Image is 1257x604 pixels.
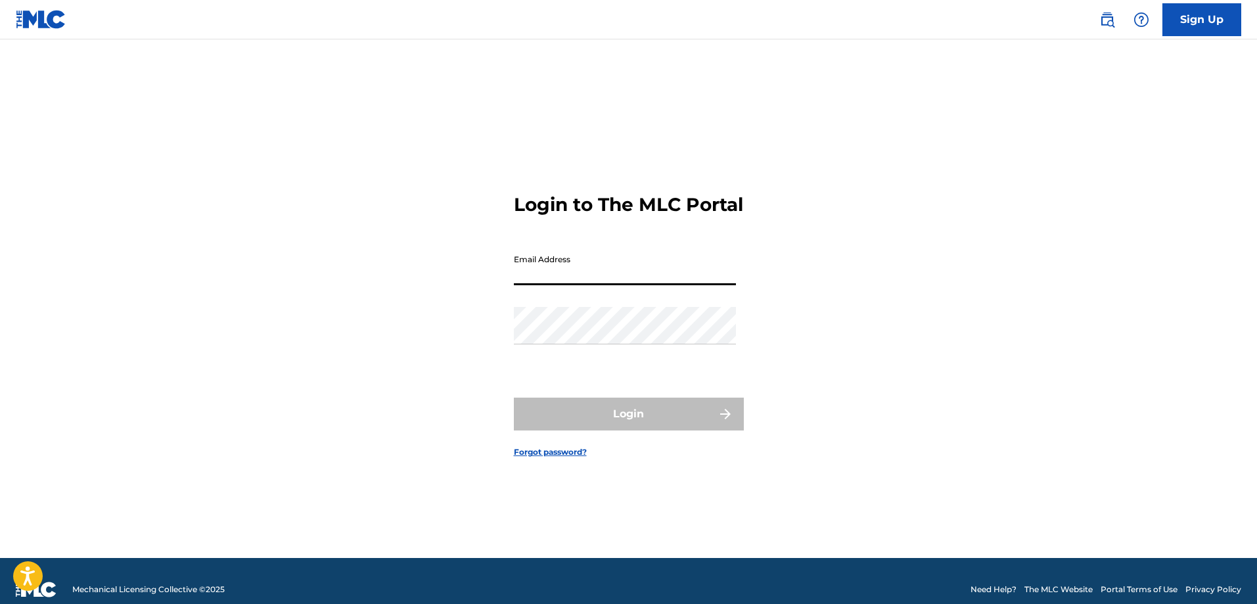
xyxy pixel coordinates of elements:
[1133,12,1149,28] img: help
[1101,584,1177,595] a: Portal Terms of Use
[1024,584,1093,595] a: The MLC Website
[1099,12,1115,28] img: search
[1162,3,1241,36] a: Sign Up
[971,584,1017,595] a: Need Help?
[514,446,587,458] a: Forgot password?
[1094,7,1120,33] a: Public Search
[16,10,66,29] img: MLC Logo
[16,582,57,597] img: logo
[1128,7,1154,33] div: Help
[1191,541,1257,604] iframe: Chat Widget
[1185,584,1241,595] a: Privacy Policy
[514,193,743,216] h3: Login to The MLC Portal
[72,584,225,595] span: Mechanical Licensing Collective © 2025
